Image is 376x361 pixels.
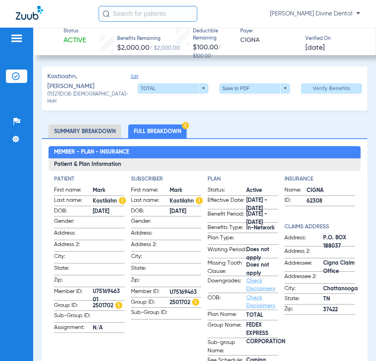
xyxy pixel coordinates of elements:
[208,186,246,196] span: Status:
[284,247,323,258] span: Address 2:
[246,186,278,195] span: Active
[307,197,355,205] span: 62308
[54,196,93,206] span: Last name:
[246,278,275,291] a: Check Disclaimers
[246,224,278,232] span: In-Network
[131,196,170,206] span: Last name:
[64,36,86,45] span: Active
[246,329,285,338] span: FEDEX EXPRESS CORPORATION
[64,28,86,35] span: Status
[131,186,170,196] span: First name:
[208,246,246,258] span: Waiting Period:
[54,229,93,240] span: Address:
[240,28,298,35] span: Payer
[284,284,323,294] span: City:
[208,234,246,244] span: Plan Type:
[208,294,246,310] span: COB:
[131,276,170,287] span: Zip:
[208,196,246,209] span: Effective Date:
[192,299,199,306] img: Hazard
[208,321,246,338] span: Group Name:
[284,186,307,196] span: Name:
[170,186,202,195] span: Mark
[131,252,170,263] span: City:
[284,223,355,231] h4: Claims Address
[54,186,93,196] span: First name:
[284,305,323,314] span: Zip:
[323,263,355,271] span: Cigna Claim Office
[54,301,93,311] span: Group ID:
[246,265,278,274] span: Does not apply
[54,207,93,216] span: DOB:
[103,10,110,17] img: Search Icon
[182,122,189,129] img: Hazard
[138,83,208,94] button: TOTAL
[208,338,246,355] span: Sub-group Name:
[323,238,355,246] span: P.O. BOX 188037
[131,298,170,308] span: Group ID:
[284,259,323,272] span: Addressee:
[54,264,93,275] span: State:
[208,259,246,276] span: Missing Tooth Clause:
[131,229,170,240] span: Address:
[93,292,125,300] span: U75169463 01
[49,158,361,171] h3: Patient & Plan Information
[246,295,275,308] a: Check Disclaimers
[93,302,125,310] span: 2501702
[54,288,93,300] span: Member ID:
[49,124,121,138] li: Summary Breakdown
[284,273,323,283] span: Addressee 2:
[131,217,170,228] span: Gender:
[54,217,93,228] span: Gender:
[323,306,355,314] span: 37422
[131,175,202,183] h4: Subscriber
[246,201,278,209] span: [DATE] - [DATE]
[301,83,362,94] button: Verify Benefits
[323,285,358,293] span: Chattanooga
[196,197,203,204] img: Hazard
[284,175,355,183] h4: Insurance
[305,36,363,43] span: Verified On
[307,186,355,195] span: CIGNA
[208,175,278,183] h4: Plan
[323,295,355,303] span: TN
[208,224,246,233] span: Benefits Type:
[93,207,125,216] span: [DATE]
[117,44,150,51] span: $2,000.00
[47,91,138,105] span: (11327) DOB: [DEMOGRAPHIC_DATA] - HoH
[170,197,203,205] span: Kastilahn
[131,74,138,91] span: Edit
[219,83,290,94] button: Save to PDF
[284,295,323,304] span: State:
[93,186,125,195] span: Mark
[10,34,23,43] img: hamburger-icon
[150,45,180,51] span: / $2,000.00
[54,323,93,333] span: Assignment:
[131,288,170,297] span: Member ID:
[54,252,93,263] span: City:
[240,36,298,45] span: CIGNA
[170,288,202,297] span: U75169463
[54,175,125,183] app-breakdown-title: Patient
[131,241,170,251] span: Address 2:
[284,234,323,246] span: Address:
[305,43,325,53] span: [DATE]
[246,311,278,320] span: TOTAL
[208,277,246,293] span: Downgrades:
[193,28,234,42] span: Deductible Remaining
[193,44,218,51] span: $100.00
[131,207,170,216] span: DOB:
[313,85,350,92] span: Verify Benefits
[170,207,202,216] span: [DATE]
[119,197,126,204] img: Hazard
[117,36,180,43] span: Benefits Remaining
[16,6,43,20] img: Zuub Logo
[246,250,278,258] span: Does not apply
[284,196,307,206] span: ID:
[47,72,122,91] span: Kastioahn, [PERSON_NAME]
[170,299,202,307] span: 2501702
